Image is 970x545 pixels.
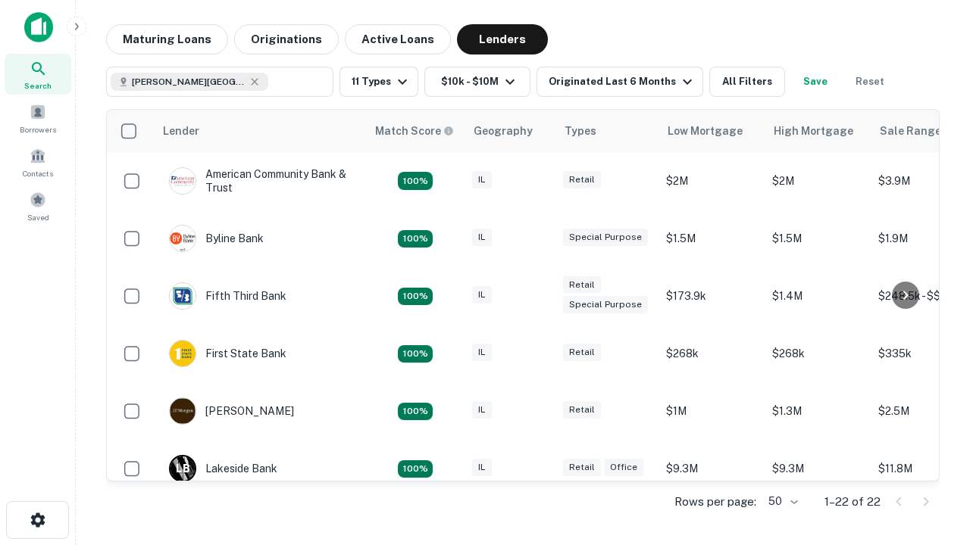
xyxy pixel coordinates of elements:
div: Fifth Third Bank [169,282,286,310]
a: Contacts [5,142,71,182]
div: IL [472,401,492,419]
div: Matching Properties: 2, hasApolloMatch: undefined [398,345,433,363]
div: Retail [563,276,601,294]
span: Contacts [23,167,53,179]
button: $10k - $10M [424,67,530,97]
div: 50 [762,490,800,512]
div: American Community Bank & Trust [169,167,351,195]
a: Borrowers [5,98,71,139]
div: Geography [474,122,533,140]
div: Retail [563,459,601,476]
a: Saved [5,185,71,226]
button: Reset [846,67,894,97]
th: Capitalize uses an advanced AI algorithm to match your search with the best lender. The match sco... [366,110,465,152]
img: picture [170,283,196,309]
div: Low Mortgage [668,122,743,140]
div: Types [565,122,596,140]
div: IL [472,459,492,476]
span: Saved [27,211,49,223]
button: All Filters [709,67,785,97]
th: High Mortgage [765,110,871,152]
p: 1–22 of 22 [824,493,881,511]
td: $1M [659,382,765,440]
td: $1.5M [765,210,871,267]
th: Types [555,110,659,152]
button: Maturing Loans [106,24,228,54]
img: picture [170,226,196,251]
button: Originations [234,24,339,54]
div: High Mortgage [774,122,853,140]
img: picture [170,168,196,194]
td: $268k [765,325,871,382]
div: First State Bank [169,340,286,367]
td: $1.3M [765,382,871,440]
td: $268k [659,325,765,382]
div: Retail [563,344,601,361]
img: picture [170,341,196,366]
div: IL [472,286,492,304]
button: Originated Last 6 Months [537,67,703,97]
div: Special Purpose [563,229,648,246]
img: capitalize-icon.png [24,12,53,42]
div: Matching Properties: 3, hasApolloMatch: undefined [398,460,433,478]
div: Matching Properties: 2, hasApolloMatch: undefined [398,288,433,306]
span: Search [24,79,52,92]
div: Lender [163,122,199,140]
p: Rows per page: [674,493,756,511]
div: Matching Properties: 2, hasApolloMatch: undefined [398,172,433,190]
td: $2M [659,152,765,210]
th: Low Mortgage [659,110,765,152]
div: Sale Range [880,122,941,140]
span: Borrowers [20,123,56,135]
div: Lakeside Bank [169,455,277,482]
div: Matching Properties: 2, hasApolloMatch: undefined [398,403,433,421]
div: [PERSON_NAME] [169,397,294,425]
div: Office [604,459,643,476]
th: Lender [154,110,366,152]
iframe: Chat Widget [894,424,970,497]
div: Originated Last 6 Months [549,73,696,91]
button: Save your search to get updates of matches that match your search criteria. [791,67,840,97]
button: Lenders [457,24,548,54]
button: Active Loans [345,24,451,54]
td: $9.3M [765,440,871,497]
td: $9.3M [659,440,765,497]
h6: Match Score [375,123,451,139]
span: [PERSON_NAME][GEOGRAPHIC_DATA], [GEOGRAPHIC_DATA] [132,75,246,89]
a: Search [5,54,71,95]
div: Matching Properties: 2, hasApolloMatch: undefined [398,230,433,248]
th: Geography [465,110,555,152]
td: $2M [765,152,871,210]
div: Retail [563,401,601,419]
td: $1.4M [765,267,871,325]
div: Retail [563,171,601,188]
img: picture [170,398,196,424]
div: Special Purpose [563,296,648,313]
p: L B [176,461,189,477]
div: Byline Bank [169,225,264,252]
td: $173.9k [659,267,765,325]
td: $1.5M [659,210,765,267]
div: IL [472,229,492,246]
div: Capitalize uses an advanced AI algorithm to match your search with the best lender. The match sco... [375,123,454,139]
div: IL [472,171,492,188]
div: IL [472,344,492,361]
button: 11 Types [339,67,418,97]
